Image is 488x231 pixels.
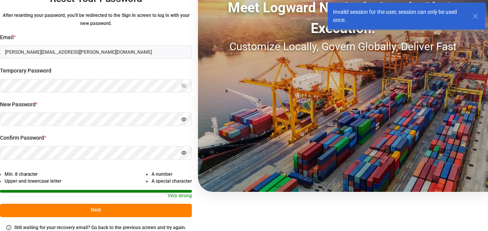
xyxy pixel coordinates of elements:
small: A special character [152,178,192,184]
div: Customize Locally, Govern Globally, Deliver Fast [198,39,488,55]
small: Still waiting for your recovery email? Go back to the previous screen and try again. [14,225,186,230]
small: A number [152,172,172,177]
li: Min. 8 character [5,171,61,178]
p: Very strong [168,193,192,201]
div: Invalid session for the user, session can only be used once. [333,8,465,24]
small: Upper and lowercase letter [5,178,61,184]
small: After resetting your password, you'll be redirected to the Sign In screen to log in with your new... [3,13,190,26]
